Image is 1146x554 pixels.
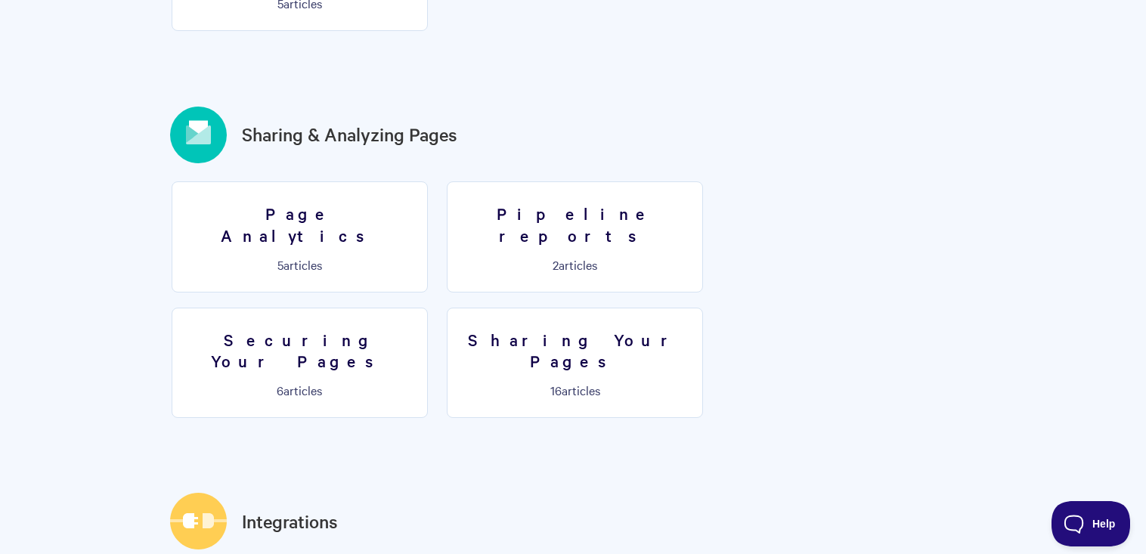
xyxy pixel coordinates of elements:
[277,256,283,273] span: 5
[181,203,418,246] h3: Page Analytics
[447,308,703,418] a: Sharing Your Pages 16articles
[553,256,559,273] span: 2
[242,121,457,148] a: Sharing & Analyzing Pages
[172,181,428,292] a: Page Analytics 5articles
[457,329,693,372] h3: Sharing Your Pages
[172,308,428,418] a: Securing Your Pages 6articles
[457,383,693,397] p: articles
[457,258,693,271] p: articles
[181,329,418,372] h3: Securing Your Pages
[181,258,418,271] p: articles
[447,181,703,292] a: Pipeline reports 2articles
[242,508,338,535] a: Integrations
[181,383,418,397] p: articles
[550,382,562,398] span: 16
[1052,501,1131,546] iframe: Toggle Customer Support
[277,382,283,398] span: 6
[457,203,693,246] h3: Pipeline reports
